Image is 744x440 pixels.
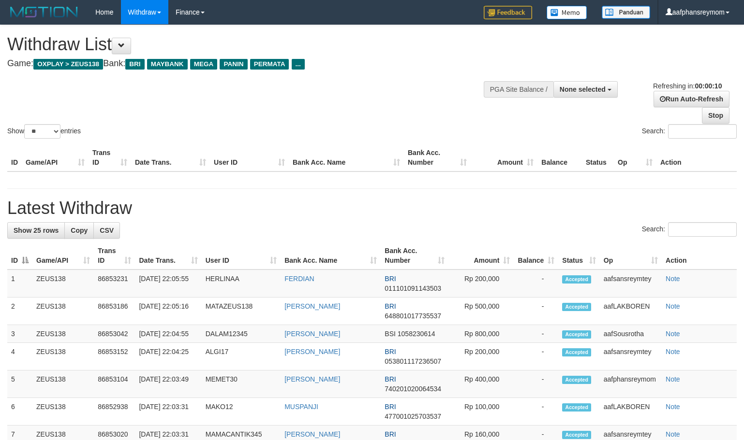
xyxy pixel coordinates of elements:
[385,357,441,365] span: Copy 053801117236507 to clipboard
[14,227,59,234] span: Show 25 rows
[94,398,135,426] td: 86852938
[385,430,396,438] span: BRI
[7,222,65,239] a: Show 25 rows
[404,144,471,171] th: Bank Acc. Number
[381,242,448,270] th: Bank Acc. Number: activate to sort column ascending
[125,59,144,70] span: BRI
[94,343,135,370] td: 86853152
[654,91,729,107] a: Run Auto-Refresh
[135,325,201,343] td: [DATE] 22:04:55
[100,227,114,234] span: CSV
[284,403,318,411] a: MUSPANJI
[32,370,94,398] td: ZEUS138
[514,298,558,325] td: -
[553,81,618,98] button: None selected
[484,6,532,19] img: Feedback.jpg
[220,59,247,70] span: PANIN
[24,124,60,139] select: Showentries
[210,144,289,171] th: User ID
[695,82,722,90] strong: 00:00:10
[562,376,591,384] span: Accepted
[562,403,591,412] span: Accepted
[600,270,662,298] td: aafsansreymtey
[514,270,558,298] td: -
[471,144,537,171] th: Amount
[135,370,201,398] td: [DATE] 22:03:49
[385,375,396,383] span: BRI
[32,242,94,270] th: Game/API: activate to sort column ascending
[292,59,305,70] span: ...
[668,124,737,139] input: Search:
[284,375,340,383] a: [PERSON_NAME]
[398,330,435,338] span: Copy 1058230614 to clipboard
[600,343,662,370] td: aafsansreymtey
[666,430,680,438] a: Note
[89,144,131,171] th: Trans ID
[94,242,135,270] th: Trans ID: activate to sort column ascending
[514,325,558,343] td: -
[668,222,737,237] input: Search:
[385,403,396,411] span: BRI
[514,398,558,426] td: -
[135,242,201,270] th: Date Trans.: activate to sort column ascending
[385,348,396,355] span: BRI
[600,242,662,270] th: Op: activate to sort column ascending
[537,144,582,171] th: Balance
[32,298,94,325] td: ZEUS138
[614,144,656,171] th: Op
[32,325,94,343] td: ZEUS138
[385,312,441,320] span: Copy 648801017735537 to clipboard
[135,398,201,426] td: [DATE] 22:03:31
[32,270,94,298] td: ZEUS138
[562,303,591,311] span: Accepted
[94,325,135,343] td: 86853042
[7,35,486,54] h1: Withdraw List
[289,144,404,171] th: Bank Acc. Name
[284,430,340,438] a: [PERSON_NAME]
[653,82,722,90] span: Refreshing in:
[284,330,340,338] a: [PERSON_NAME]
[448,270,514,298] td: Rp 200,000
[666,302,680,310] a: Note
[7,370,32,398] td: 5
[448,325,514,343] td: Rp 800,000
[448,343,514,370] td: Rp 200,000
[547,6,587,19] img: Button%20Memo.svg
[7,343,32,370] td: 4
[662,242,737,270] th: Action
[32,398,94,426] td: ZEUS138
[562,330,591,339] span: Accepted
[7,199,737,218] h1: Latest Withdraw
[448,298,514,325] td: Rp 500,000
[448,398,514,426] td: Rp 100,000
[190,59,218,70] span: MEGA
[250,59,289,70] span: PERMATA
[64,222,94,239] a: Copy
[7,5,81,19] img: MOTION_logo.png
[562,275,591,284] span: Accepted
[202,298,281,325] td: MATAZEUS138
[666,375,680,383] a: Note
[582,144,614,171] th: Status
[666,275,680,283] a: Note
[600,398,662,426] td: aafLAKBOREN
[600,298,662,325] td: aafLAKBOREN
[202,270,281,298] td: HERLINAA
[702,107,729,124] a: Stop
[514,370,558,398] td: -
[385,284,441,292] span: Copy 011101091143503 to clipboard
[32,343,94,370] td: ZEUS138
[202,343,281,370] td: ALGI17
[202,398,281,426] td: MAKO12
[484,81,553,98] div: PGA Site Balance /
[94,270,135,298] td: 86853231
[135,270,201,298] td: [DATE] 22:05:55
[202,242,281,270] th: User ID: activate to sort column ascending
[666,348,680,355] a: Note
[560,85,606,93] span: None selected
[666,330,680,338] a: Note
[514,242,558,270] th: Balance: activate to sort column ascending
[94,370,135,398] td: 86853104
[385,412,441,420] span: Copy 477001025703537 to clipboard
[93,222,120,239] a: CSV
